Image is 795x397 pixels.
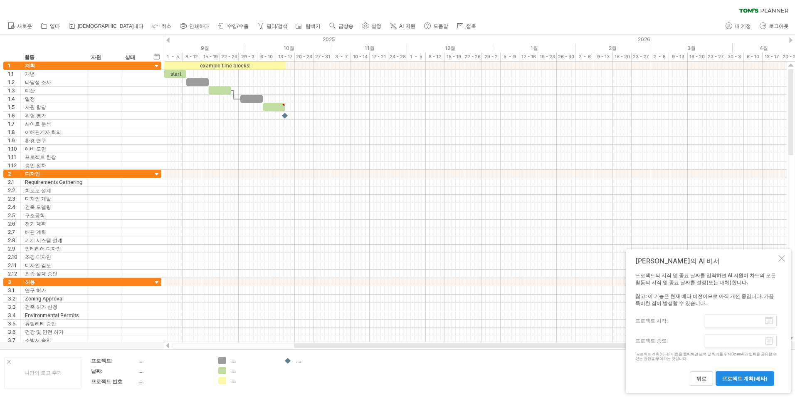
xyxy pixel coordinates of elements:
[8,311,20,319] div: 3.4
[25,278,83,286] div: 허용
[463,52,482,61] div: 22 - 26
[138,378,208,385] div: ....
[8,261,20,269] div: 2.11
[632,52,650,61] div: 23 - 27
[725,52,744,61] div: 30 - 3
[422,21,451,32] a: 도움말
[25,336,83,344] div: 소방서 승인
[25,136,83,144] div: 환경 연구
[8,270,20,278] div: 2.12
[91,378,137,385] div: 프로젝트 번호
[164,44,246,52] div: September 2025
[25,370,62,376] font: 나만의 로고 추가
[8,95,20,103] div: 1.4
[164,52,183,61] div: 1 - 5
[501,52,519,61] div: 5 - 9
[8,286,20,294] div: 3.1
[294,21,323,32] a: 탐색기
[246,44,332,52] div: October 2025
[8,236,20,244] div: 2.8
[239,52,257,61] div: 29 - 3
[8,145,20,153] div: 1.10
[220,52,239,61] div: 22 - 26
[360,21,384,32] a: 설정
[8,203,20,211] div: 2.4
[716,371,774,386] a: 프로젝트 계획(베타)
[758,21,791,32] a: 로그아웃
[433,23,448,29] span: 도움말
[8,153,20,161] div: 1.11
[25,320,83,328] div: 유틸리티 승인
[8,62,20,69] div: 1
[138,367,208,375] div: ....
[8,103,20,111] div: 1.5
[650,44,733,52] div: March 2026
[67,21,146,32] a: [DEMOGRAPHIC_DATA]내다
[557,52,575,61] div: 26 - 30
[25,286,83,294] div: 연구 허가
[25,211,83,219] div: 구조공학
[25,145,83,153] div: 예비 도면
[25,53,82,62] div: 활동
[8,228,20,236] div: 2.7
[25,195,83,203] div: 디자인 개발
[327,21,356,32] a: 급상승
[332,52,351,61] div: 3 - 7
[227,23,248,29] span: 수입/수출
[388,52,407,61] div: 24 - 28
[25,253,83,261] div: 조경 디자인
[201,52,220,61] div: 15 - 19
[8,336,20,344] div: 3.7
[314,52,332,61] div: 27 - 31
[25,153,83,161] div: 프로젝트 헌장
[164,62,286,69] div: example time blocks:
[25,270,83,278] div: 최종 설계 승인
[8,178,20,186] div: 2.1
[25,328,83,336] div: 건강 및 안전 허가
[370,52,388,61] div: 17 - 21
[444,52,463,61] div: 15 - 19
[183,52,201,61] div: 8 - 12
[338,23,353,29] span: 급상승
[25,103,83,111] div: 자원 할당
[257,52,276,61] div: 6 - 10
[688,52,706,61] div: 16 - 20
[25,303,83,311] div: 건축 허가 신청
[17,23,32,29] span: 새로운
[138,357,208,364] div: ....
[91,357,137,364] div: 프로젝트:
[6,21,35,32] a: 새로운
[8,253,20,261] div: 2.10
[763,52,781,61] div: 13 - 17
[635,352,777,361] div: '프로젝트 계획(베타)' 버튼을 클릭하면 분석 및 처리를 위해 와 입력을 공유할 수 있는 권한을 부여하는 것입니다.
[8,278,20,286] div: 3
[25,70,83,78] div: 개념
[482,52,501,61] div: 29 - 2
[399,23,415,29] span: AI 지원
[125,53,143,62] div: 상태
[426,52,444,61] div: 8 - 12
[25,62,83,69] div: 계획
[8,170,20,178] div: 2
[230,357,276,364] div: ....
[25,203,83,211] div: 건축 모델링
[25,128,83,136] div: 이해관계자 회의
[8,328,20,336] div: 3.6
[8,220,20,228] div: 2.6
[371,23,381,29] span: 설정
[25,87,83,94] div: 예산
[78,23,143,29] span: [DEMOGRAPHIC_DATA]내다
[706,52,725,61] div: 23 - 27
[696,375,706,382] span: 뒤로
[25,228,83,236] div: 배관 계획
[255,21,290,32] a: 필터/검색
[189,23,209,29] span: 인쇄하다
[25,161,83,169] div: 승인 절차
[635,334,705,347] label: 프로젝트 종료:
[216,21,251,32] a: 수입/수출
[50,23,60,29] span: 열다
[25,261,83,269] div: 디자인 검토
[150,21,174,32] a: 취소
[25,236,83,244] div: 기계 시스템 설계
[306,23,321,29] span: 탐색기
